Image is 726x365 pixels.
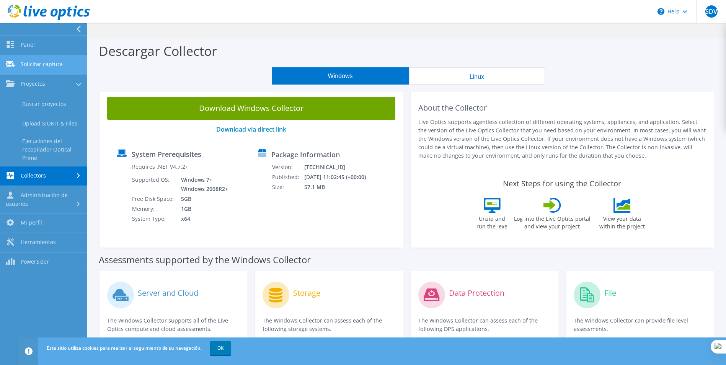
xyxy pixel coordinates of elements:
[175,214,230,224] td: x64
[99,256,311,264] label: Assessments supported by the Windows Collector
[47,345,202,351] span: Este sitio utiliza cookies para realizar el seguimiento de su navegación.
[132,175,175,194] td: Supported OS:
[272,162,304,172] td: Version:
[418,316,551,333] p: The Windows Collector can assess each of the following DPS applications.
[475,213,510,230] label: Unzip and run the .exe
[175,204,230,214] td: 1GB
[304,162,376,172] td: [TECHNICAL_ID]
[293,289,320,297] label: Storage
[216,125,286,134] a: Download via direct link
[272,172,304,182] td: Published:
[107,316,240,333] p: The Windows Collector supports all of the Live Optics compute and cloud assessments.
[304,182,376,192] td: 57.1 MB
[272,182,304,192] td: Size:
[604,289,616,297] label: File
[263,316,395,333] p: The Windows Collector can assess each of the following storage systems.
[175,175,230,194] td: Windows 7+ Windows 2008R2+
[304,172,376,182] td: [DATE] 11:02:45 (+00:00)
[595,213,650,230] label: View your data within the project
[514,213,591,230] label: Log into the Live Optics portal and view your project
[132,194,175,204] td: Free Disk Space:
[574,316,706,333] p: The Windows Collector can provide file level assessments.
[210,341,231,355] a: OK
[132,150,201,158] label: System Prerequisites
[138,289,198,297] label: Server and Cloud
[272,67,409,85] button: Windows
[503,179,621,188] label: Next Steps for using the Collector
[132,204,175,214] td: Memory:
[175,194,230,204] td: 5GB
[99,42,217,60] label: Descargar Collector
[449,289,504,297] label: Data Protection
[107,97,395,120] a: Download Windows Collector
[418,103,706,112] h2: About the Collector
[132,163,188,171] label: Requires .NET V4.7.2+
[271,151,340,158] label: Package Information
[409,67,545,85] button: Linux
[132,214,175,224] td: System Type:
[705,5,718,18] span: SDV
[418,118,706,160] p: Live Optics supports agentless collection of different operating systems, appliances, and applica...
